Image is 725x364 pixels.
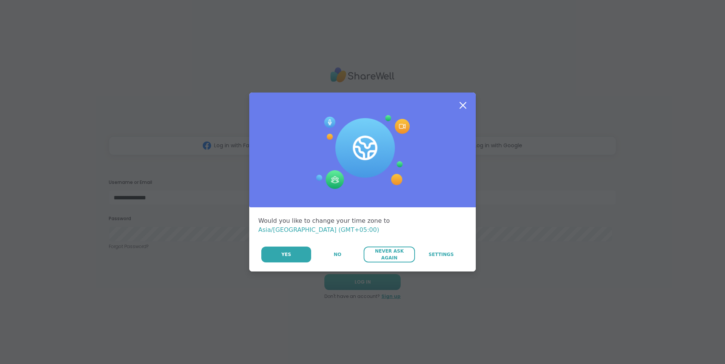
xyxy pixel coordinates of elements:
[364,247,415,262] button: Never Ask Again
[315,115,410,189] img: Session Experience
[312,247,363,262] button: No
[416,247,467,262] a: Settings
[367,248,411,261] span: Never Ask Again
[334,251,341,258] span: No
[258,216,467,234] div: Would you like to change your time zone to
[429,251,454,258] span: Settings
[261,247,311,262] button: Yes
[281,251,291,258] span: Yes
[258,226,379,233] span: Asia/[GEOGRAPHIC_DATA] (GMT+05:00)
